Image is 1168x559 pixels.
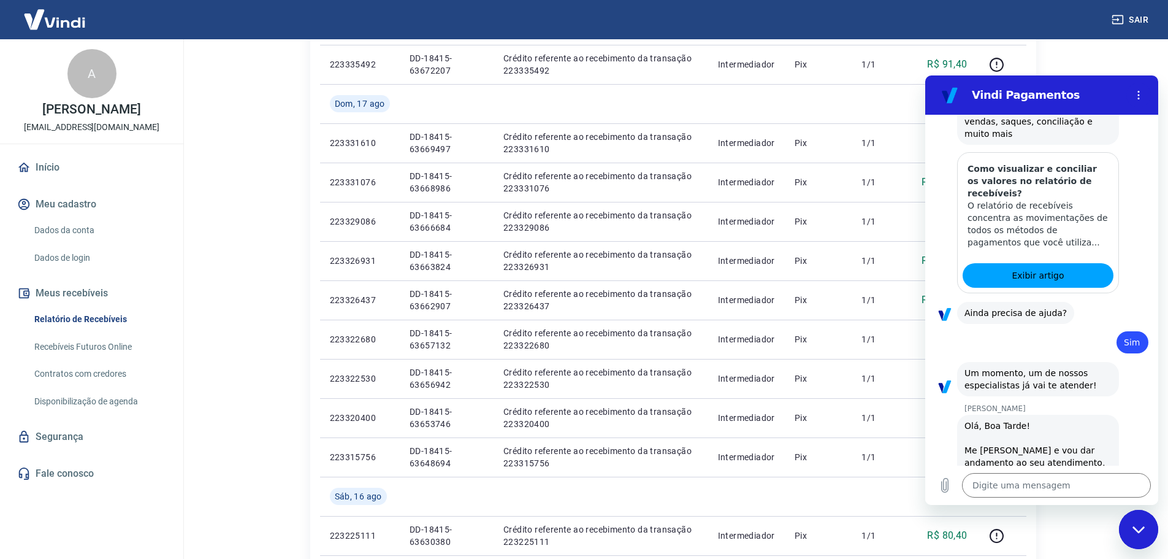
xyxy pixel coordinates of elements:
p: R$ 80,40 [927,528,967,543]
img: Vindi [15,1,94,38]
p: Intermediador [718,215,775,228]
p: 223329086 [330,215,390,228]
p: R$ 91,40 [927,57,967,72]
p: 223320400 [330,412,390,424]
p: Intermediador [718,412,775,424]
p: Crédito referente ao recebimento da transação 223315756 [503,445,698,469]
p: Intermediador [718,58,775,71]
div: Olá, Boa Tarde! Me [PERSON_NAME] e vou dar andamento ao seu atendimento, ok? 😍️ Com quem eu falo ... [39,344,186,430]
p: R$ 144,30 [922,175,968,190]
a: Fale conosco [15,460,169,487]
button: Sair [1109,9,1153,31]
p: Intermediador [718,530,775,542]
p: 223326931 [330,255,390,267]
p: Crédito referente ao recebimento da transação 223335492 [503,52,698,77]
p: Pix [795,176,842,188]
p: 223322530 [330,372,390,385]
iframe: Janela de mensagens [925,75,1158,505]
p: Intermediador [718,176,775,188]
p: 223335492 [330,58,390,71]
p: Crédito referente ao recebimento da transação 223326931 [503,249,698,273]
p: DD-18415-63669497 [410,131,484,155]
a: Dados da conta [29,218,169,243]
p: 1/1 [861,412,898,424]
p: 1/1 [861,255,898,267]
p: Crédito referente ao recebimento da transação 223225111 [503,523,698,548]
a: Disponibilização de agenda [29,389,169,414]
p: Intermediador [718,294,775,306]
p: [EMAIL_ADDRESS][DOMAIN_NAME] [24,121,159,134]
p: Intermediador [718,255,775,267]
a: Dados de login [29,245,169,271]
p: Crédito referente ao recebimento da transação 223331610 [503,131,698,155]
p: 223225111 [330,530,390,542]
p: Pix [795,294,842,306]
span: Sáb, 16 ago [335,490,382,503]
p: Pix [795,412,842,424]
p: Pix [795,137,842,149]
p: Pix [795,255,842,267]
p: Intermediador [718,333,775,345]
p: Intermediador [718,137,775,149]
p: DD-18415-63648694 [410,445,484,469]
p: DD-18415-63653746 [410,406,484,430]
p: 1/1 [861,451,898,463]
p: Crédito referente ao recebimento da transação 223326437 [503,288,698,312]
p: DD-18415-63668986 [410,170,484,195]
p: Crédito referente ao recebimento da transação 223331076 [503,170,698,195]
p: DD-18415-63672207 [410,52,484,77]
p: Crédito referente ao recebimento da transação 223320400 [503,406,698,430]
p: R$ 166,40 [922,253,968,268]
p: DD-18415-63666684 [410,209,484,234]
a: Recebíveis Futuros Online [29,334,169,360]
p: Crédito referente ao recebimento da transação 223329086 [503,209,698,234]
p: 1/1 [861,530,898,542]
div: A [67,49,116,98]
p: [PERSON_NAME] [42,103,140,116]
p: Pix [795,333,842,345]
p: DD-18415-63663824 [410,249,484,273]
p: Crédito referente ao recebimento da transação 223322680 [503,327,698,352]
a: Contratos com credores [29,361,169,387]
p: 1/1 [861,333,898,345]
p: 223326437 [330,294,390,306]
button: Meus recebíveis [15,280,169,307]
span: Dom, 17 ago [335,98,385,110]
p: Pix [795,58,842,71]
p: 1/1 [861,176,898,188]
p: Pix [795,530,842,542]
p: 223315756 [330,451,390,463]
p: DD-18415-63662907 [410,288,484,312]
p: 223331610 [330,137,390,149]
p: 223331076 [330,176,390,188]
button: Meu cadastro [15,191,169,218]
button: Carregar arquivo [7,398,32,422]
p: R$ 212,96 [922,293,968,307]
iframe: Botão para iniciar a janela de mensagens, 1 mensagem não lida [1119,510,1158,549]
p: DD-18415-63656942 [410,366,484,391]
p: 1/1 [861,137,898,149]
a: Relatório de Recebíveis [29,307,169,332]
p: Pix [795,372,842,385]
p: 1/1 [861,372,898,385]
p: DD-18415-63630380 [410,523,484,548]
a: Segurança [15,423,169,450]
p: Intermediador [718,451,775,463]
p: Pix [795,215,842,228]
p: 1/1 [861,294,898,306]
p: Intermediador [718,372,775,385]
p: 223322680 [330,333,390,345]
p: DD-18415-63657132 [410,327,484,352]
a: Início [15,154,169,181]
p: 1/1 [861,58,898,71]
